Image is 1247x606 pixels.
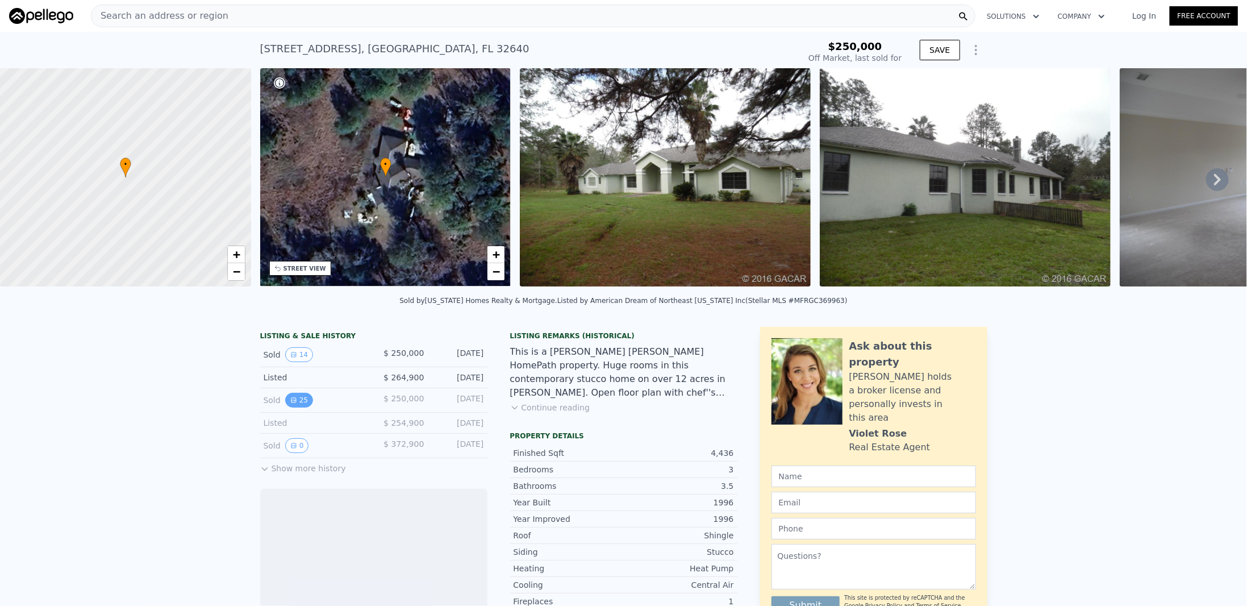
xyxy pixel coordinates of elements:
[1170,6,1238,26] a: Free Account
[260,458,346,474] button: Show more history
[820,68,1111,287] img: Sale: 1574186 Parcel: 24848670
[264,372,365,383] div: Listed
[624,579,734,591] div: Central Air
[510,345,737,400] div: This is a [PERSON_NAME] [PERSON_NAME] HomePath property. Huge rooms in this contemporary stucco h...
[510,331,737,341] div: Listing Remarks (Historical)
[285,393,313,408] button: View historical data
[808,52,902,64] div: Off Market, last sold for
[228,246,245,263] a: Zoom in
[514,546,624,558] div: Siding
[399,297,557,305] div: Sold by [US_STATE] Homes Realty & Mortgage .
[1049,6,1114,27] button: Company
[383,394,424,403] span: $ 250,000
[433,372,484,383] div: [DATE]
[520,68,811,287] img: Sale: 1574186 Parcel: 24848670
[828,40,882,52] span: $250,000
[624,513,734,525] div: 1996
[383,373,424,382] span: $ 264,900
[624,447,734,459] div: 4,436
[624,546,734,558] div: Stucco
[264,393,365,408] div: Sold
[487,246,504,263] a: Zoom in
[510,431,737,441] div: Property details
[514,447,624,459] div: Finished Sqft
[849,427,907,441] div: Violet Rose
[514,480,624,492] div: Bathrooms
[433,393,484,408] div: [DATE]
[433,438,484,453] div: [DATE]
[514,497,624,508] div: Year Built
[283,264,326,273] div: STREET VIEW
[232,264,240,279] span: −
[920,40,960,60] button: SAVE
[380,157,391,177] div: •
[624,497,734,508] div: 1996
[624,480,734,492] div: 3.5
[557,297,848,305] div: Listed by American Dream of Northeast [US_STATE] Inc (Stellar MLS #MFRGC369963)
[383,439,424,449] span: $ 372,900
[514,464,624,475] div: Bedrooms
[771,518,976,539] input: Phone
[285,347,313,362] button: View historical data
[264,347,365,362] div: Sold
[624,530,734,541] div: Shingle
[771,466,976,487] input: Name
[849,338,976,370] div: Ask about this property
[965,39,987,61] button: Show Options
[514,513,624,525] div: Year Improved
[383,348,424,358] span: $ 250,000
[260,41,529,57] div: [STREET_ADDRESS] , [GEOGRAPHIC_DATA] , FL 32640
[514,530,624,541] div: Roof
[120,159,131,169] span: •
[514,563,624,574] div: Heating
[493,264,500,279] span: −
[624,464,734,475] div: 3
[849,370,976,425] div: [PERSON_NAME] holds a broker license and personally invests in this area
[493,247,500,262] span: +
[260,331,487,343] div: LISTING & SALE HISTORY
[771,492,976,513] input: Email
[1119,10,1170,22] a: Log In
[228,263,245,280] a: Zoom out
[383,418,424,427] span: $ 254,900
[264,417,365,429] div: Listed
[120,157,131,177] div: •
[264,438,365,453] div: Sold
[978,6,1049,27] button: Solutions
[232,247,240,262] span: +
[380,159,391,169] span: •
[433,417,484,429] div: [DATE]
[433,347,484,362] div: [DATE]
[849,441,931,454] div: Real Estate Agent
[510,402,590,413] button: Continue reading
[514,579,624,591] div: Cooling
[91,9,228,23] span: Search an address or region
[285,438,309,453] button: View historical data
[487,263,504,280] a: Zoom out
[624,563,734,574] div: Heat Pump
[9,8,73,24] img: Pellego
